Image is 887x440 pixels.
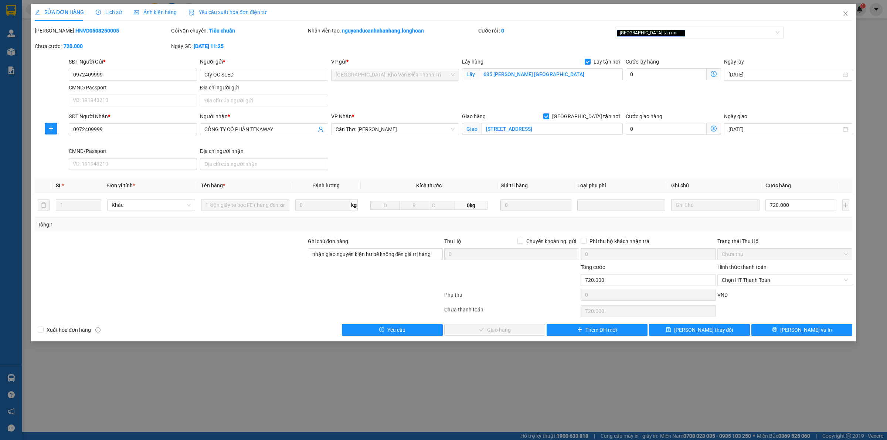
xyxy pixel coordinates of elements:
[188,9,266,15] span: Yêu cầu xuất hóa đơn điện tử
[342,324,443,336] button: exclamation-circleYêu cầu
[171,42,306,50] div: Ngày GD:
[722,274,848,286] span: Chọn HT Thanh Toán
[626,59,659,65] label: Cước lấy hàng
[69,112,197,120] div: SĐT Người Nhận
[201,199,289,211] input: VD: Bàn, Ghế
[728,71,841,79] input: Ngày lấy
[171,27,306,35] div: Gói vận chuyển:
[482,123,623,135] input: Giao tận nơi
[416,183,442,188] span: Kích thước
[318,126,324,132] span: user-add
[134,10,139,15] span: picture
[400,201,429,210] input: R
[671,199,759,211] input: Ghi Chú
[479,68,623,80] input: Lấy tận nơi
[35,9,84,15] span: SỬA ĐƠN HÀNG
[717,237,852,245] div: Trạng thái Thu Hộ
[308,238,349,244] label: Ghi chú đơn hàng
[308,248,443,260] input: Ghi chú đơn hàng
[617,30,685,37] span: [GEOGRAPHIC_DATA] tận nơi
[336,69,455,80] span: Hà Nội: Kho Văn Điển Thanh Trì
[674,326,733,334] span: [PERSON_NAME] thay đổi
[134,9,177,15] span: Ảnh kiện hàng
[843,72,848,77] span: close-circle
[626,68,707,80] input: Cước lấy hàng
[342,28,424,34] b: nguyenducanhnhanhang.longhoan
[209,28,235,34] b: Tiêu chuẩn
[45,123,57,134] button: plus
[443,306,580,318] div: Chưa thanh toán
[44,326,94,334] span: Xuất hóa đơn hàng
[35,42,170,50] div: Chưa cước :
[679,31,682,35] span: close
[500,183,528,188] span: Giá trị hàng
[668,178,762,193] th: Ghi chú
[69,58,197,66] div: SĐT Người Gửi
[443,291,580,304] div: Phụ thu
[308,27,477,35] div: Nhân viên tạo:
[56,183,62,188] span: SL
[429,201,455,210] input: C
[844,278,848,282] span: close-circle
[711,126,717,132] span: dollar-circle
[500,199,571,211] input: 0
[69,83,197,92] div: CMND/Passport
[331,113,352,119] span: VP Nhận
[38,221,342,229] div: Tổng: 1
[200,95,328,106] input: Địa chỉ của người gửi
[711,71,717,77] span: dollar-circle
[200,58,328,66] div: Người gửi
[835,4,856,24] button: Close
[350,199,358,211] span: kg
[724,59,744,65] label: Ngày lấy
[35,10,40,15] span: edit
[331,58,459,66] div: VP gửi
[717,292,728,298] span: VND
[649,324,750,336] button: save[PERSON_NAME] thay đổi
[549,112,623,120] span: [GEOGRAPHIC_DATA] tận nơi
[200,83,328,92] div: Địa chỉ người gửi
[462,59,483,65] span: Lấy hàng
[843,127,848,132] span: close-circle
[107,183,135,188] span: Đơn vị tính
[765,183,791,188] span: Cước hàng
[842,199,849,211] button: plus
[64,43,83,49] b: 720.000
[728,125,841,133] input: Ngày giao
[200,112,328,120] div: Người nhận
[313,183,340,188] span: Định lượng
[35,27,170,35] div: [PERSON_NAME]:
[772,327,777,333] span: printer
[336,124,455,135] span: Cần Thơ: Kho Ninh Kiều
[462,123,482,135] span: Giao
[379,327,384,333] span: exclamation-circle
[69,147,197,155] div: CMND/Passport
[188,10,194,16] img: icon
[45,126,57,132] span: plus
[96,10,101,15] span: clock-circle
[444,324,545,336] button: checkGiao hàng
[370,201,400,210] input: D
[444,238,461,244] span: Thu Hộ
[581,264,605,270] span: Tổng cước
[96,9,122,15] span: Lịch sử
[547,324,648,336] button: plusThêm ĐH mới
[478,27,613,35] div: Cước rồi :
[574,178,668,193] th: Loại phụ phí
[626,123,707,135] input: Cước giao hàng
[591,58,623,66] span: Lấy tận nơi
[455,201,487,210] span: 0kg
[75,28,119,34] b: HNVD0508250005
[751,324,852,336] button: printer[PERSON_NAME] và In
[587,237,652,245] span: Phí thu hộ khách nhận trả
[194,43,224,49] b: [DATE] 11:25
[666,327,671,333] span: save
[780,326,832,334] span: [PERSON_NAME] và In
[200,147,328,155] div: Địa chỉ người nhận
[112,199,191,211] span: Khác
[501,28,504,34] b: 0
[843,11,849,17] span: close
[577,327,582,333] span: plus
[724,113,747,119] label: Ngày giao
[387,326,405,334] span: Yêu cầu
